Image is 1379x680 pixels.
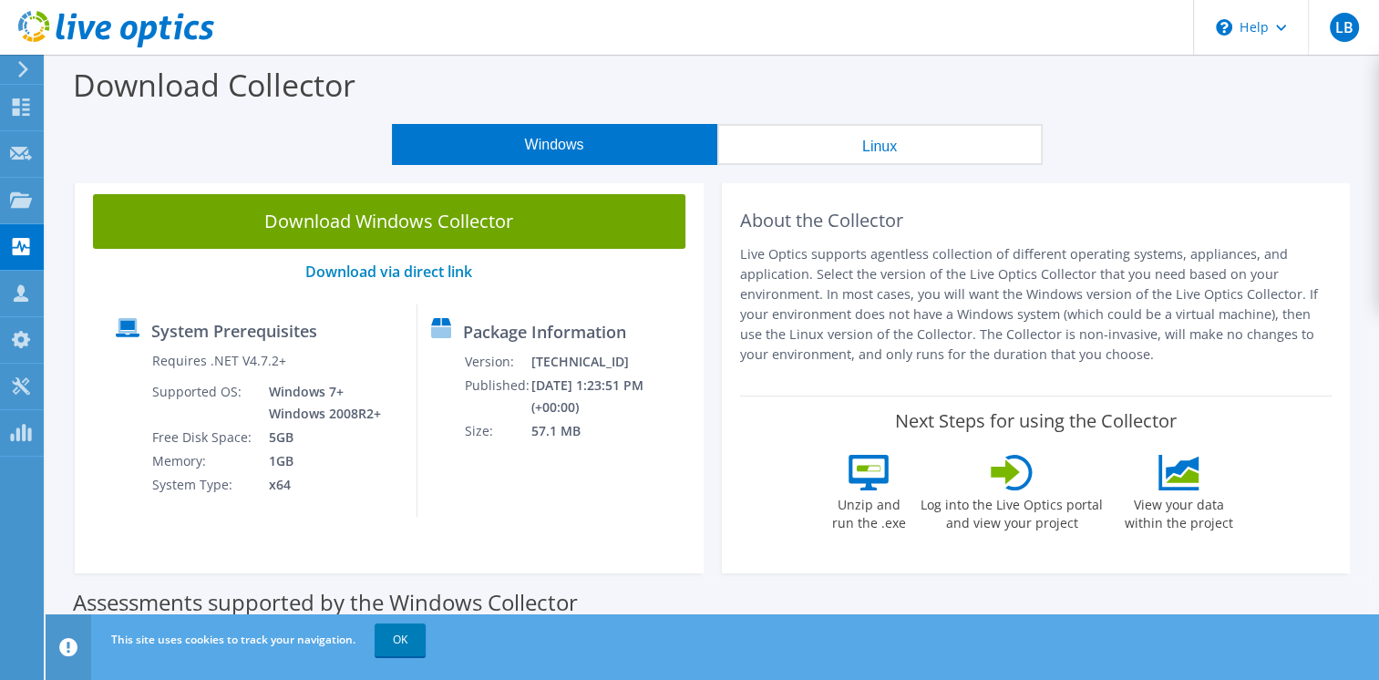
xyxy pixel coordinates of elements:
[530,350,695,374] td: [TECHNICAL_ID]
[1330,13,1359,42] span: LB
[1113,490,1244,532] label: View your data within the project
[1216,19,1232,36] svg: \n
[73,64,355,106] label: Download Collector
[255,426,385,449] td: 5GB
[151,380,255,426] td: Supported OS:
[464,419,530,443] td: Size:
[464,374,530,419] td: Published:
[740,244,1333,365] p: Live Optics supports agentless collection of different operating systems, appliances, and applica...
[111,632,355,647] span: This site uses cookies to track your navigation.
[73,593,578,612] label: Assessments supported by the Windows Collector
[464,350,530,374] td: Version:
[255,380,385,426] td: Windows 7+ Windows 2008R2+
[255,473,385,497] td: x64
[530,419,695,443] td: 57.1 MB
[920,490,1104,532] label: Log into the Live Optics portal and view your project
[93,194,685,249] a: Download Windows Collector
[255,449,385,473] td: 1GB
[740,210,1333,232] h2: About the Collector
[151,473,255,497] td: System Type:
[375,623,426,656] a: OK
[151,426,255,449] td: Free Disk Space:
[151,449,255,473] td: Memory:
[463,323,626,341] label: Package Information
[392,124,717,165] button: Windows
[151,322,317,340] label: System Prerequisites
[717,124,1043,165] button: Linux
[530,374,695,419] td: [DATE] 1:23:51 PM (+00:00)
[152,352,286,370] label: Requires .NET V4.7.2+
[827,490,911,532] label: Unzip and run the .exe
[305,262,472,282] a: Download via direct link
[895,410,1177,432] label: Next Steps for using the Collector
